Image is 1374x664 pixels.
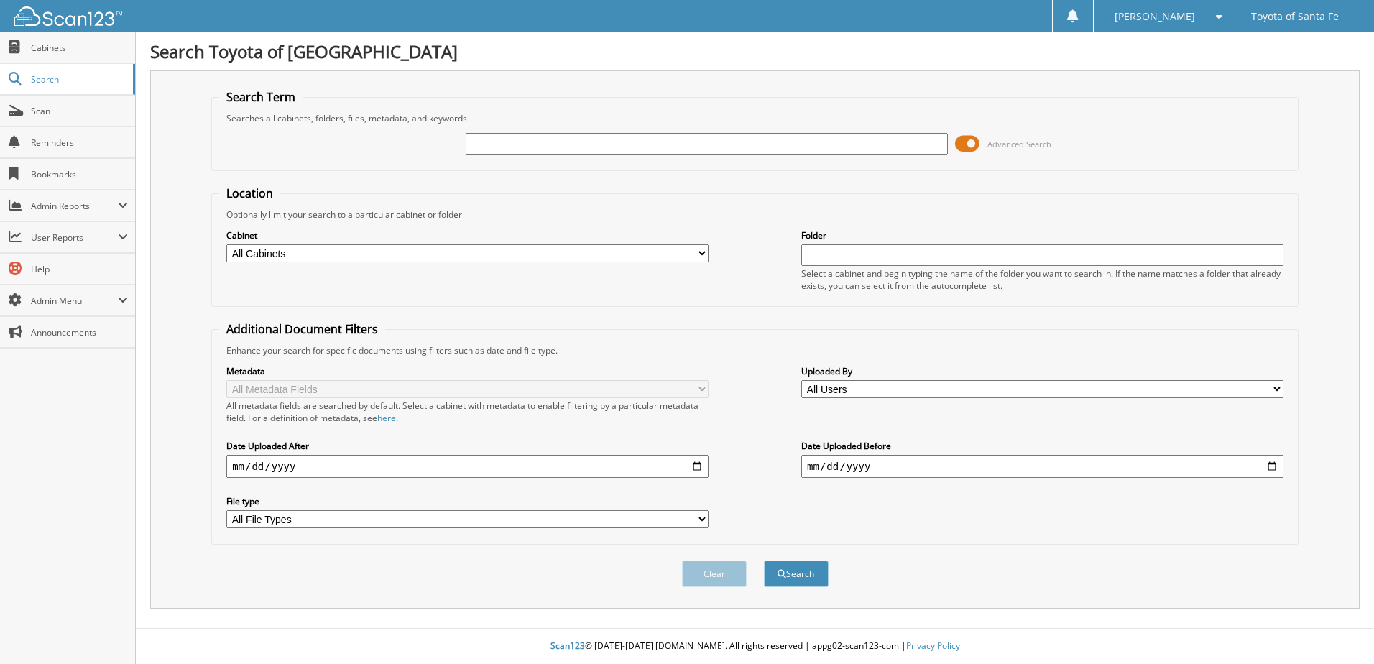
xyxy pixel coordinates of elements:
legend: Search Term [219,89,303,105]
span: User Reports [31,231,118,244]
input: end [801,455,1283,478]
span: Reminders [31,137,128,149]
button: Search [764,561,829,587]
a: Privacy Policy [906,640,960,652]
span: Help [31,263,128,275]
label: Uploaded By [801,365,1283,377]
label: File type [226,495,709,507]
div: Enhance your search for specific documents using filters such as date and file type. [219,344,1291,356]
label: Metadata [226,365,709,377]
label: Date Uploaded After [226,440,709,452]
div: Select a cabinet and begin typing the name of the folder you want to search in. If the name match... [801,267,1283,292]
input: start [226,455,709,478]
span: [PERSON_NAME] [1115,12,1195,21]
h1: Search Toyota of [GEOGRAPHIC_DATA] [150,40,1360,63]
label: Date Uploaded Before [801,440,1283,452]
span: Cabinets [31,42,128,54]
div: © [DATE]-[DATE] [DOMAIN_NAME]. All rights reserved | appg02-scan123-com | [136,629,1374,664]
div: All metadata fields are searched by default. Select a cabinet with metadata to enable filtering b... [226,400,709,424]
div: Searches all cabinets, folders, files, metadata, and keywords [219,112,1291,124]
span: Scan123 [550,640,585,652]
legend: Location [219,185,280,201]
button: Clear [682,561,747,587]
span: Advanced Search [987,139,1051,149]
span: Bookmarks [31,168,128,180]
span: Announcements [31,326,128,338]
div: Optionally limit your search to a particular cabinet or folder [219,208,1291,221]
span: Admin Reports [31,200,118,212]
label: Cabinet [226,229,709,241]
legend: Additional Document Filters [219,321,385,337]
span: Scan [31,105,128,117]
label: Folder [801,229,1283,241]
span: Admin Menu [31,295,118,307]
a: here [377,412,396,424]
span: Toyota of Santa Fe [1251,12,1339,21]
img: scan123-logo-white.svg [14,6,122,26]
span: Search [31,73,126,86]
